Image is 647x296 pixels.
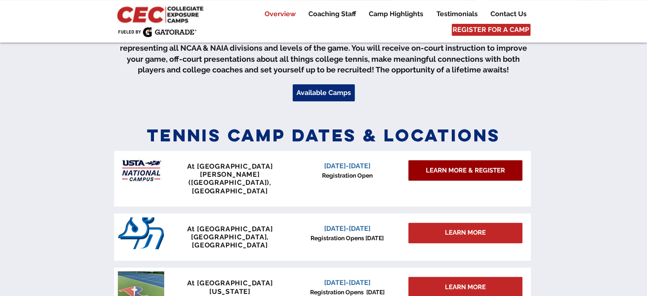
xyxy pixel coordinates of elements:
span: [DATE]-[DATE] [324,162,371,170]
a: Contact Us [484,9,533,19]
a: REGISTER FOR A CAMP [452,24,530,36]
span: REGISTER FOR A CAMP [453,25,529,34]
span: [DATE]-[DATE] [324,279,371,287]
img: CEC Logo Primary_edited.jpg [115,4,207,24]
span: LEARN MORE [445,283,486,292]
span: Available Camps [296,88,351,98]
span: Registration Opens [DATE] [311,235,384,241]
span: At [GEOGRAPHIC_DATA] [187,162,273,170]
p: Testimonials [432,9,482,19]
p: Overview [260,9,300,19]
img: Fueled by Gatorade.png [118,27,197,37]
span: LEARN MORE & REGISTER [426,166,505,175]
span: Registration Opens [DATE] [310,289,385,296]
span: Tennis Camp Dates & Locations [147,124,501,146]
span: At [GEOGRAPHIC_DATA][US_STATE] [187,279,273,295]
span: LEARN MORE [445,228,486,237]
span: [DATE]-[DATE] [324,224,371,233]
span: Your pathway starts here at CEC tennis! The premier camps are designed for junior tennis players ... [119,22,528,74]
p: Contact Us [486,9,531,19]
nav: Site [251,9,533,19]
a: LEARN MORE & REGISTER [408,160,522,181]
p: Coaching Staff [304,9,360,19]
a: Testimonials [430,9,484,19]
a: Coaching Staff [302,9,362,19]
img: San_Diego_Toreros_logo.png [118,217,164,249]
p: Camp Highlights [365,9,428,19]
span: Registration Open [322,172,373,179]
div: LEARN MORE [408,223,522,243]
span: [PERSON_NAME] ([GEOGRAPHIC_DATA]), [GEOGRAPHIC_DATA] [188,170,271,195]
img: USTA Campus image_edited.jpg [118,155,164,187]
a: Camp Highlights [362,9,430,19]
span: At [GEOGRAPHIC_DATA] [187,225,273,233]
a: Available Camps [293,84,355,101]
a: Overview [258,9,302,19]
span: [GEOGRAPHIC_DATA], [GEOGRAPHIC_DATA] [191,233,269,249]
